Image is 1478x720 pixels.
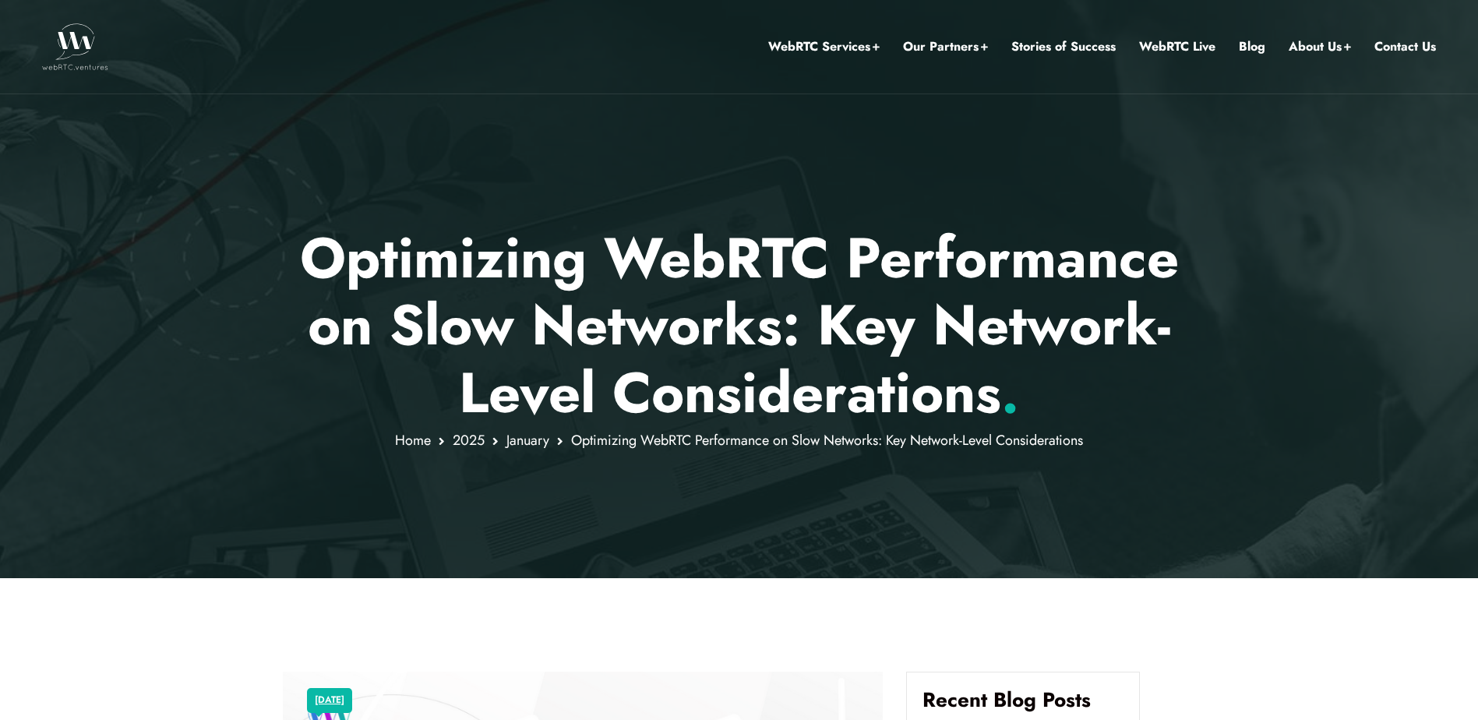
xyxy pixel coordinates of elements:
a: Home [395,430,431,450]
img: WebRTC.ventures [42,23,108,70]
a: Our Partners [903,37,988,57]
a: About Us [1289,37,1351,57]
a: Blog [1239,37,1265,57]
a: January [506,430,549,450]
a: 2025 [453,430,485,450]
span: . [1001,352,1019,433]
a: WebRTC Live [1139,37,1215,57]
h1: Optimizing WebRTC Performance on Slow Networks: Key Network-Level Considerations [283,224,1195,426]
span: Optimizing WebRTC Performance on Slow Networks: Key Network-Level Considerations [571,430,1083,450]
a: Contact Us [1374,37,1436,57]
a: Stories of Success [1011,37,1116,57]
a: WebRTC Services [768,37,880,57]
a: [DATE] [315,690,344,711]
